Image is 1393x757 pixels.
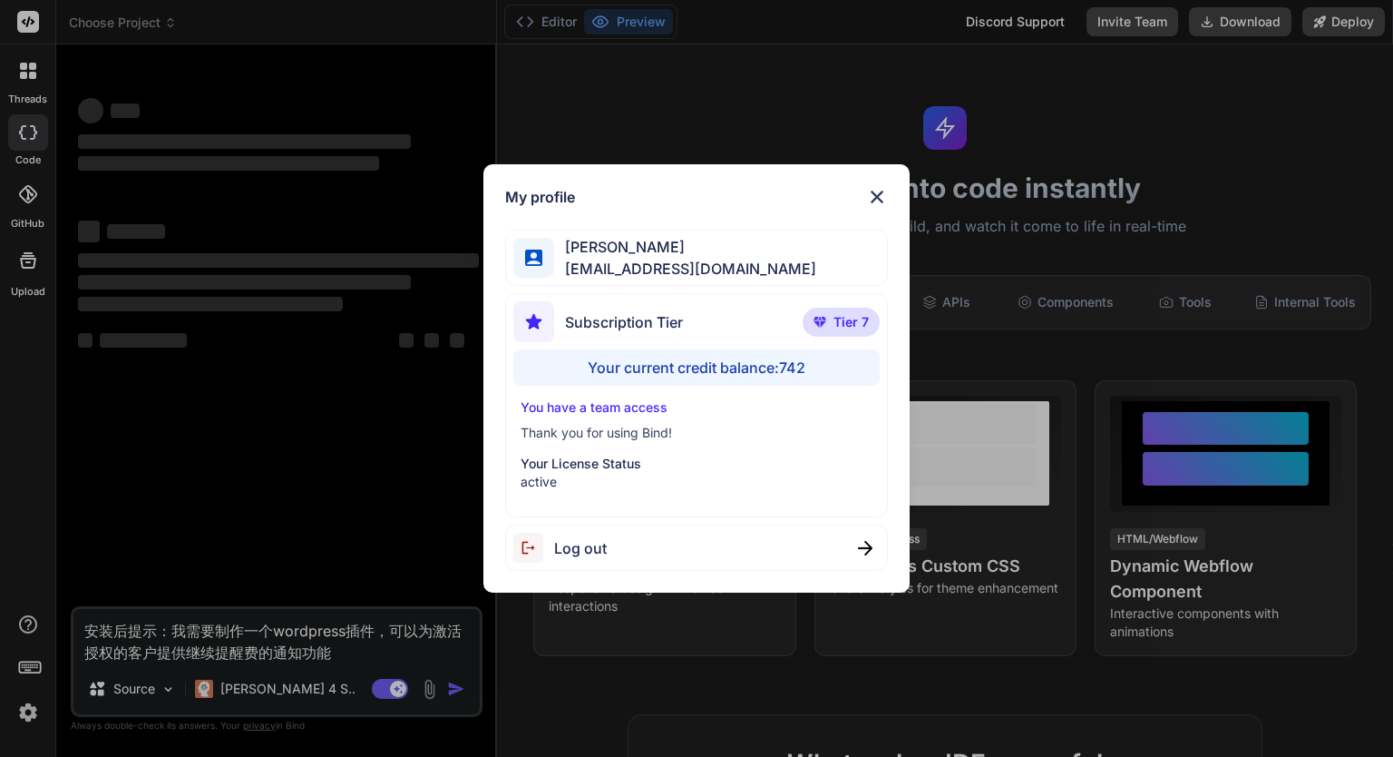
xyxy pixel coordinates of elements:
h1: My profile [505,186,575,208]
span: Subscription Tier [565,311,683,333]
p: Thank you for using Bind! [521,424,872,442]
img: subscription [513,301,554,342]
span: Log out [554,537,607,559]
img: logout [513,533,554,563]
img: profile [525,250,542,267]
span: Tier 7 [833,313,869,331]
img: premium [813,317,826,328]
span: [PERSON_NAME] [554,236,816,258]
img: close [858,541,872,555]
img: close [866,186,888,208]
p: active [521,473,872,491]
p: You have a team access [521,398,872,417]
span: [EMAIL_ADDRESS][DOMAIN_NAME] [554,258,816,280]
div: Your current credit balance: 742 [513,349,879,386]
p: Your License Status [521,455,872,473]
